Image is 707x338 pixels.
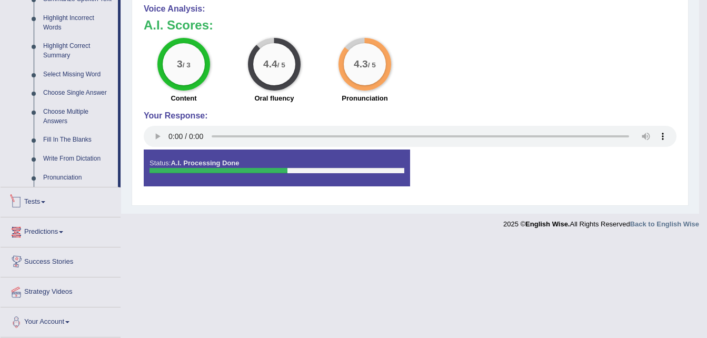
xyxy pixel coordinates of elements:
a: Choose Multiple Answers [38,103,118,131]
label: Content [171,93,196,103]
a: Choose Single Answer [38,84,118,103]
strong: English Wise. [525,220,570,228]
h4: Your Response: [144,111,676,121]
label: Pronunciation [342,93,387,103]
a: Pronunciation [38,168,118,187]
div: 2025 © All Rights Reserved [503,214,699,229]
div: Status: [144,150,410,186]
a: Predictions [1,217,121,244]
a: Highlight Incorrect Words [38,9,118,37]
a: Select Missing Word [38,65,118,84]
a: Highlight Correct Summary [38,37,118,65]
a: Strategy Videos [1,277,121,304]
a: Tests [1,187,121,214]
big: 4.4 [263,58,277,70]
a: Success Stories [1,247,121,274]
a: Your Account [1,307,121,334]
a: Write From Dictation [38,150,118,168]
label: Oral fluency [254,93,294,103]
h4: Voice Analysis: [144,4,676,14]
a: Back to English Wise [630,220,699,228]
b: A.I. Scores: [144,18,213,32]
small: / 5 [277,61,285,69]
strong: A.I. Processing Done [171,159,239,167]
small: / 3 [183,61,191,69]
a: Fill In The Blanks [38,131,118,150]
big: 3 [177,58,183,70]
big: 4.3 [354,58,368,70]
small: / 5 [368,61,376,69]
